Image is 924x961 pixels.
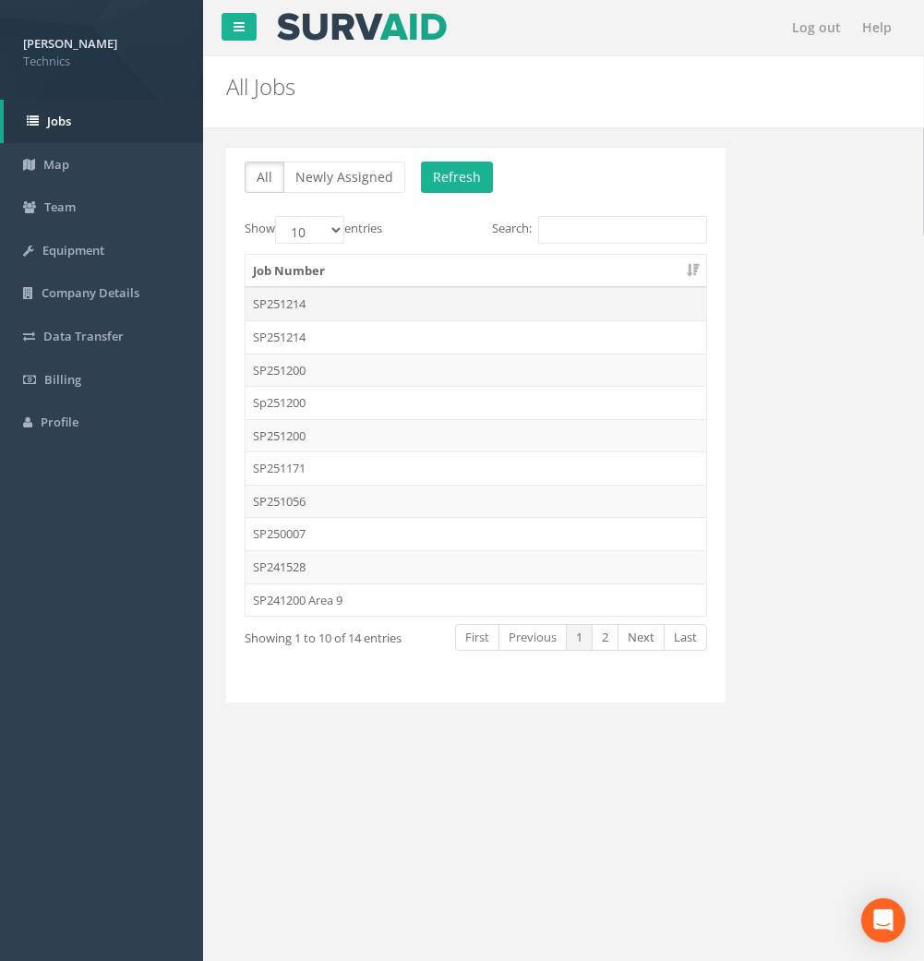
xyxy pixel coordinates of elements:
[246,320,706,354] td: SP251214
[492,216,707,244] label: Search:
[246,583,706,617] td: SP241200 Area 9
[246,485,706,518] td: SP251056
[283,162,405,193] button: Newly Assigned
[421,162,493,193] button: Refresh
[246,550,706,583] td: SP241528
[592,624,618,651] a: 2
[498,624,567,651] a: Previous
[44,198,76,215] span: Team
[245,162,284,193] button: All
[861,898,906,943] div: Open Intercom Messenger
[566,624,593,651] a: 1
[41,414,78,430] span: Profile
[42,284,139,301] span: Company Details
[246,287,706,320] td: SP251214
[246,451,706,485] td: SP251171
[275,216,344,244] select: Showentries
[664,624,707,651] a: Last
[4,100,203,143] a: Jobs
[538,216,707,244] input: Search:
[245,622,421,647] div: Showing 1 to 10 of 14 entries
[226,75,901,99] h2: All Jobs
[23,53,180,70] span: Technics
[246,255,706,288] th: Job Number: activate to sort column ascending
[43,156,69,173] span: Map
[47,113,71,129] span: Jobs
[42,242,104,258] span: Equipment
[23,35,117,52] strong: [PERSON_NAME]
[246,419,706,452] td: SP251200
[23,30,180,69] a: [PERSON_NAME] Technics
[246,386,706,419] td: Sp251200
[455,624,499,651] a: First
[246,354,706,387] td: SP251200
[43,328,124,344] span: Data Transfer
[246,517,706,550] td: SP250007
[618,624,665,651] a: Next
[245,216,382,244] label: Show entries
[44,371,81,388] span: Billing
